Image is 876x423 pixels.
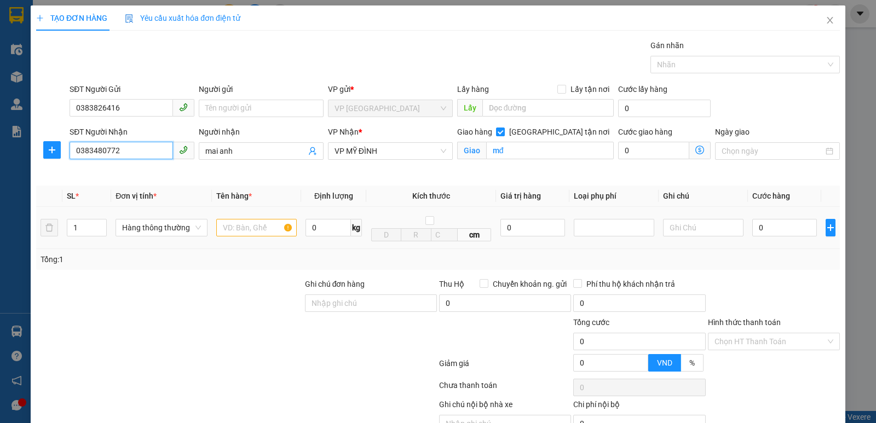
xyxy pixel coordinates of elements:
[335,100,446,117] span: VP Cầu Yên Xuân
[566,83,614,95] span: Lấy tận nơi
[657,358,672,367] span: VND
[328,128,359,136] span: VP Nhận
[179,103,188,112] span: phone
[401,228,431,241] input: R
[815,5,845,36] button: Close
[689,358,695,367] span: %
[371,228,401,241] input: D
[216,192,252,200] span: Tên hàng
[179,146,188,154] span: phone
[32,9,111,44] strong: CHUYỂN PHÁT NHANH AN PHÚ QUÝ
[67,192,76,200] span: SL
[36,14,107,22] span: TẠO ĐƠN HÀNG
[439,398,571,415] div: Ghi chú nội bộ nhà xe
[695,146,704,154] span: dollar-circle
[618,142,689,159] input: Cước giao hàng
[125,14,134,23] img: icon
[43,141,61,159] button: plus
[41,253,339,265] div: Tổng: 1
[328,83,453,95] div: VP gửi
[573,318,609,327] span: Tổng cước
[826,16,834,25] span: close
[438,379,572,398] div: Chưa thanh toán
[663,219,744,236] input: Ghi Chú
[70,126,194,138] div: SĐT Người Nhận
[457,85,489,94] span: Lấy hàng
[44,146,60,154] span: plus
[505,126,614,138] span: [GEOGRAPHIC_DATA] tận nơi
[826,223,835,232] span: plus
[116,192,157,200] span: Đơn vị tính
[457,99,482,117] span: Lấy
[431,228,458,241] input: C
[569,186,659,207] th: Loại phụ phí
[70,83,194,95] div: SĐT Người Gửi
[457,128,492,136] span: Giao hàng
[458,228,491,241] span: cm
[500,192,541,200] span: Giá trị hàng
[36,14,44,22] span: plus
[122,219,201,236] span: Hàng thông thường
[28,47,112,84] span: [GEOGRAPHIC_DATA], [GEOGRAPHIC_DATA] ↔ [GEOGRAPHIC_DATA]
[482,99,614,117] input: Dọc đường
[439,280,464,288] span: Thu Hộ
[486,142,614,159] input: Giao tận nơi
[582,278,679,290] span: Phí thu hộ khách nhận trả
[41,219,58,236] button: delete
[500,219,565,236] input: 0
[305,280,365,288] label: Ghi chú đơn hàng
[199,83,324,95] div: Người gửi
[125,14,240,22] span: Yêu cầu xuất hóa đơn điện tử
[752,192,790,200] span: Cước hàng
[457,142,486,159] span: Giao
[488,278,571,290] span: Chuyển khoản ng. gửi
[199,126,324,138] div: Người nhận
[618,85,667,94] label: Cước lấy hàng
[314,192,353,200] span: Định lượng
[650,41,684,50] label: Gán nhãn
[715,128,750,136] label: Ngày giao
[412,192,450,200] span: Kích thước
[5,55,26,109] img: logo
[216,219,297,236] input: VD: Bàn, Ghế
[305,294,437,312] input: Ghi chú đơn hàng
[708,318,781,327] label: Hình thức thanh toán
[335,143,446,159] span: VP MỸ ĐÌNH
[438,357,572,376] div: Giảm giá
[618,100,711,117] input: Cước lấy hàng
[351,219,362,236] span: kg
[573,398,705,415] div: Chi phí nội bộ
[308,147,317,155] span: user-add
[826,219,835,236] button: plus
[618,128,672,136] label: Cước giao hàng
[659,186,748,207] th: Ghi chú
[722,145,823,157] input: Ngày giao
